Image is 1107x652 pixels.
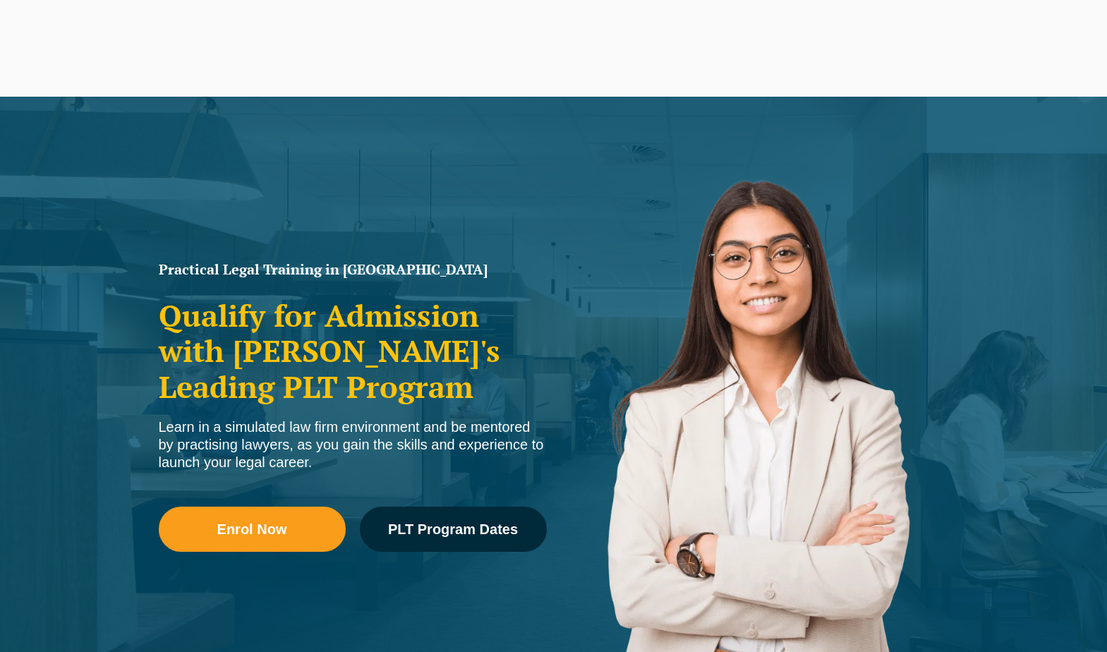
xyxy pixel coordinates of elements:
span: PLT Program Dates [388,522,518,536]
h1: Practical Legal Training in [GEOGRAPHIC_DATA] [159,262,547,277]
div: Learn in a simulated law firm environment and be mentored by practising lawyers, as you gain the ... [159,418,547,471]
span: Enrol Now [217,522,287,536]
a: PLT Program Dates [360,507,547,552]
a: Enrol Now [159,507,346,552]
h2: Qualify for Admission with [PERSON_NAME]'s Leading PLT Program [159,298,547,404]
